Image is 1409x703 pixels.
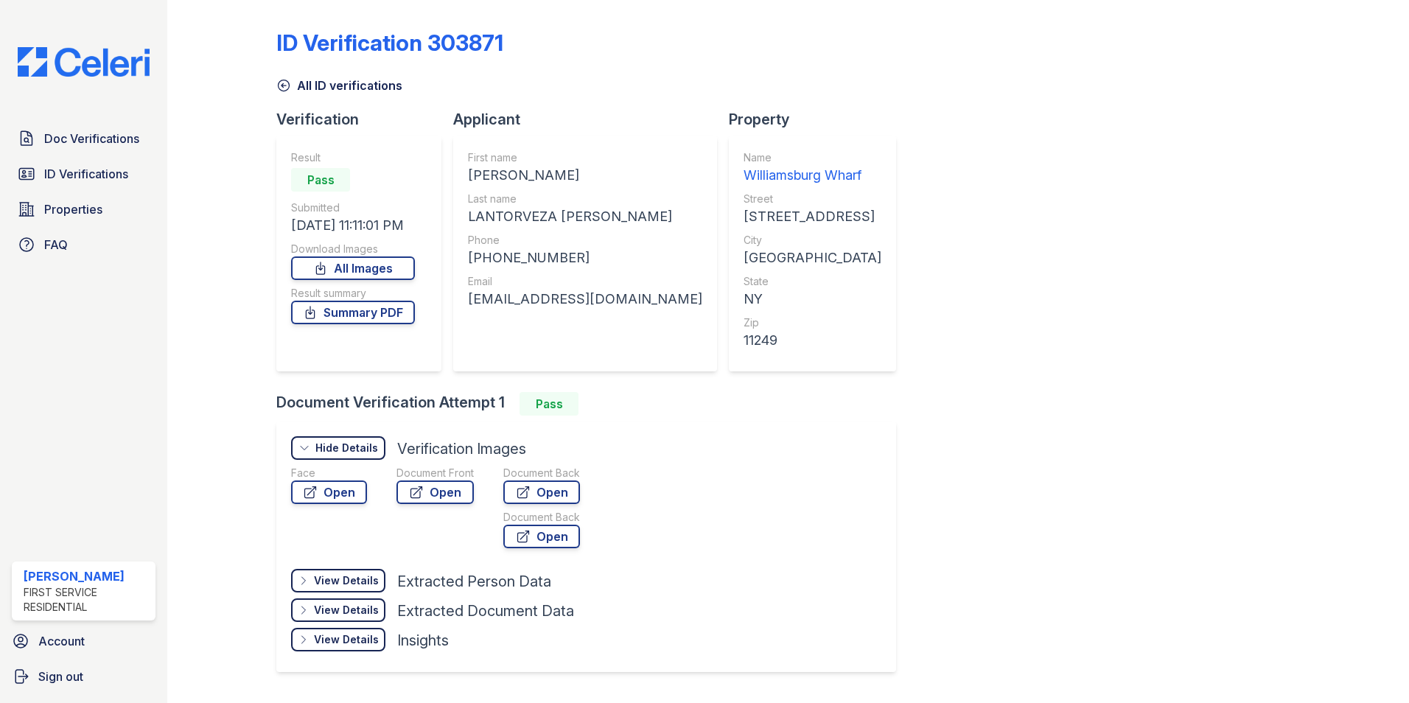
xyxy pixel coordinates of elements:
[315,441,378,455] div: Hide Details
[503,466,580,480] div: Document Back
[744,233,881,248] div: City
[520,392,578,416] div: Pass
[12,124,155,153] a: Doc Verifications
[468,150,702,165] div: First name
[24,585,150,615] div: First Service Residential
[6,662,161,691] a: Sign out
[38,632,85,650] span: Account
[291,215,415,236] div: [DATE] 11:11:01 PM
[276,77,402,94] a: All ID verifications
[453,109,729,130] div: Applicant
[744,192,881,206] div: Street
[744,289,881,309] div: NY
[396,466,474,480] div: Document Front
[744,330,881,351] div: 11249
[24,567,150,585] div: [PERSON_NAME]
[276,29,503,56] div: ID Verification 303871
[468,289,702,309] div: [EMAIL_ADDRESS][DOMAIN_NAME]
[468,274,702,289] div: Email
[44,236,68,253] span: FAQ
[468,165,702,186] div: [PERSON_NAME]
[12,230,155,259] a: FAQ
[314,573,379,588] div: View Details
[397,601,574,621] div: Extracted Document Data
[44,165,128,183] span: ID Verifications
[468,248,702,268] div: [PHONE_NUMBER]
[397,438,526,459] div: Verification Images
[744,150,881,165] div: Name
[468,192,702,206] div: Last name
[12,195,155,224] a: Properties
[744,248,881,268] div: [GEOGRAPHIC_DATA]
[291,200,415,215] div: Submitted
[38,668,83,685] span: Sign out
[744,315,881,330] div: Zip
[291,168,350,192] div: Pass
[291,242,415,256] div: Download Images
[314,632,379,647] div: View Details
[276,392,908,416] div: Document Verification Attempt 1
[729,109,908,130] div: Property
[291,466,367,480] div: Face
[744,274,881,289] div: State
[276,109,453,130] div: Verification
[468,233,702,248] div: Phone
[12,159,155,189] a: ID Verifications
[503,480,580,504] a: Open
[291,480,367,504] a: Open
[744,165,881,186] div: Williamsburg Wharf
[291,301,415,324] a: Summary PDF
[314,603,379,618] div: View Details
[503,510,580,525] div: Document Back
[44,130,139,147] span: Doc Verifications
[44,200,102,218] span: Properties
[1347,644,1394,688] iframe: chat widget
[503,525,580,548] a: Open
[397,571,551,592] div: Extracted Person Data
[396,480,474,504] a: Open
[291,150,415,165] div: Result
[6,47,161,77] img: CE_Logo_Blue-a8612792a0a2168367f1c8372b55b34899dd931a85d93a1a3d3e32e68fde9ad4.png
[397,630,449,651] div: Insights
[291,286,415,301] div: Result summary
[744,150,881,186] a: Name Williamsburg Wharf
[744,206,881,227] div: [STREET_ADDRESS]
[468,206,702,227] div: LANTORVEZA [PERSON_NAME]
[291,256,415,280] a: All Images
[6,626,161,656] a: Account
